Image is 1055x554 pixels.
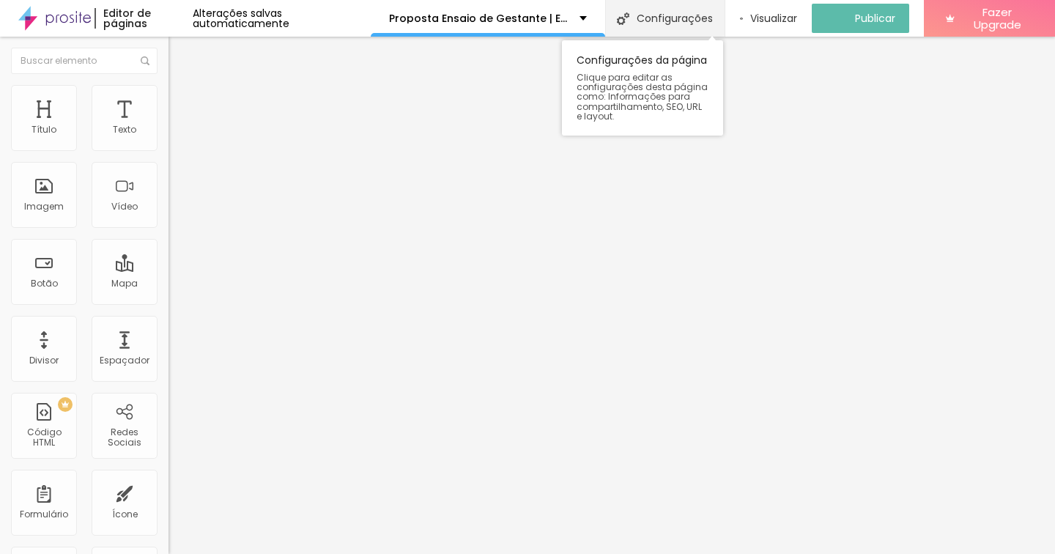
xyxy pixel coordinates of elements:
img: Icone [141,56,149,65]
img: view-1.svg [740,12,744,25]
iframe: Editor [169,37,1055,554]
span: Publicar [855,12,895,24]
input: Buscar elemento [11,48,158,74]
div: Alterações salvas automaticamente [193,8,371,29]
span: Visualizar [750,12,797,24]
div: Editor de páginas [95,8,193,29]
div: Divisor [29,355,59,366]
div: Vídeo [111,202,138,212]
div: Código HTML [15,427,73,448]
div: Título [32,125,56,135]
div: Botão [31,278,58,289]
div: Configurações da página [562,40,723,136]
button: Publicar [812,4,909,33]
div: Espaçador [100,355,149,366]
div: Redes Sociais [95,427,153,448]
div: Ícone [112,509,138,520]
div: Mapa [111,278,138,289]
div: Imagem [24,202,64,212]
button: Visualizar [725,4,812,33]
p: Proposta Ensaio de Gestante | Estúdio Fotógrafo de Emoções [389,13,569,23]
div: Formulário [20,509,68,520]
span: Clique para editar as configurações desta página como: Informações para compartilhamento, SEO, UR... [577,73,708,121]
img: Icone [617,12,629,25]
span: Fazer Upgrade [961,6,1033,32]
div: Texto [113,125,136,135]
